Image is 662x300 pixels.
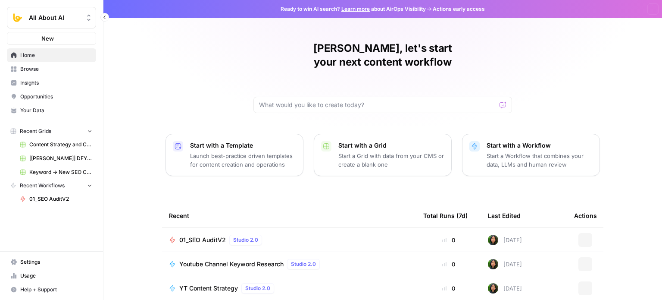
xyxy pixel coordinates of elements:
button: Recent Grids [7,125,96,138]
a: Insights [7,76,96,90]
p: Start a Workflow that combines your data, LLMs and human review [487,152,593,169]
span: Settings [20,258,92,266]
button: New [7,32,96,45]
span: Ready to win AI search? about AirOps Visibility [281,5,426,13]
span: Keyword -> New SEO Content Workflow ([PERSON_NAME]) [29,168,92,176]
input: What would you like to create today? [259,101,496,109]
div: 0 [423,260,474,268]
p: Start with a Template [190,141,296,150]
img: 71gc9am4ih21sqe9oumvmopgcasf [488,259,498,269]
div: [DATE] [488,283,522,294]
span: Help + Support [20,286,92,294]
p: Start a Grid with data from your CMS or create a blank one [338,152,444,169]
span: New [41,34,54,43]
span: Insights [20,79,92,87]
a: Your Data [7,104,96,117]
span: Studio 2.0 [233,236,258,244]
a: 01_SEO AuditV2Studio 2.0 [169,235,409,245]
span: Home [20,51,92,59]
button: Start with a TemplateLaunch best-practice driven templates for content creation and operations [165,134,303,176]
span: Studio 2.0 [245,284,270,292]
a: Content Strategy and Content Calendar [16,138,96,152]
div: [DATE] [488,235,522,245]
a: [[PERSON_NAME]] DFY POC👨‍🦲 [16,152,96,165]
div: 0 [423,284,474,293]
button: Start with a GridStart a Grid with data from your CMS or create a blank one [314,134,452,176]
div: Recent [169,204,409,227]
span: Recent Workflows [20,182,65,189]
p: Start with a Grid [338,141,444,150]
span: Browse [20,65,92,73]
a: Usage [7,269,96,283]
a: 01_SEO AuditV2 [16,192,96,206]
a: Youtube Channel Keyword ResearchStudio 2.0 [169,259,409,269]
span: 01_SEO AuditV2 [29,195,92,203]
a: Home [7,48,96,62]
img: 71gc9am4ih21sqe9oumvmopgcasf [488,235,498,245]
span: Opportunities [20,93,92,101]
button: Help + Support [7,283,96,297]
div: Total Runs (7d) [423,204,468,227]
span: Studio 2.0 [291,260,316,268]
img: All About AI Logo [10,10,25,25]
span: Content Strategy and Content Calendar [29,141,92,148]
a: Keyword -> New SEO Content Workflow ([PERSON_NAME]) [16,165,96,179]
div: [DATE] [488,259,522,269]
span: 01_SEO AuditV2 [179,236,226,244]
p: Start with a Workflow [487,141,593,150]
a: Browse [7,62,96,76]
span: Youtube Channel Keyword Research [179,260,284,268]
div: Actions [574,204,597,227]
a: Settings [7,255,96,269]
span: Recent Grids [20,127,51,135]
span: [[PERSON_NAME]] DFY POC👨‍🦲 [29,155,92,162]
a: YT Content StrategyStudio 2.0 [169,283,409,294]
span: Usage [20,272,92,280]
a: Opportunities [7,90,96,104]
div: Last Edited [488,204,521,227]
h1: [PERSON_NAME], let's start your next content workflow [253,41,512,69]
button: Workspace: All About AI [7,7,96,28]
span: Your Data [20,107,92,114]
div: 0 [423,236,474,244]
img: 71gc9am4ih21sqe9oumvmopgcasf [488,283,498,294]
button: Recent Workflows [7,179,96,192]
p: Launch best-practice driven templates for content creation and operations [190,152,296,169]
span: YT Content Strategy [179,284,238,293]
span: Actions early access [433,5,485,13]
button: Start with a WorkflowStart a Workflow that combines your data, LLMs and human review [462,134,600,176]
a: Learn more [341,6,370,12]
span: All About AI [29,13,81,22]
